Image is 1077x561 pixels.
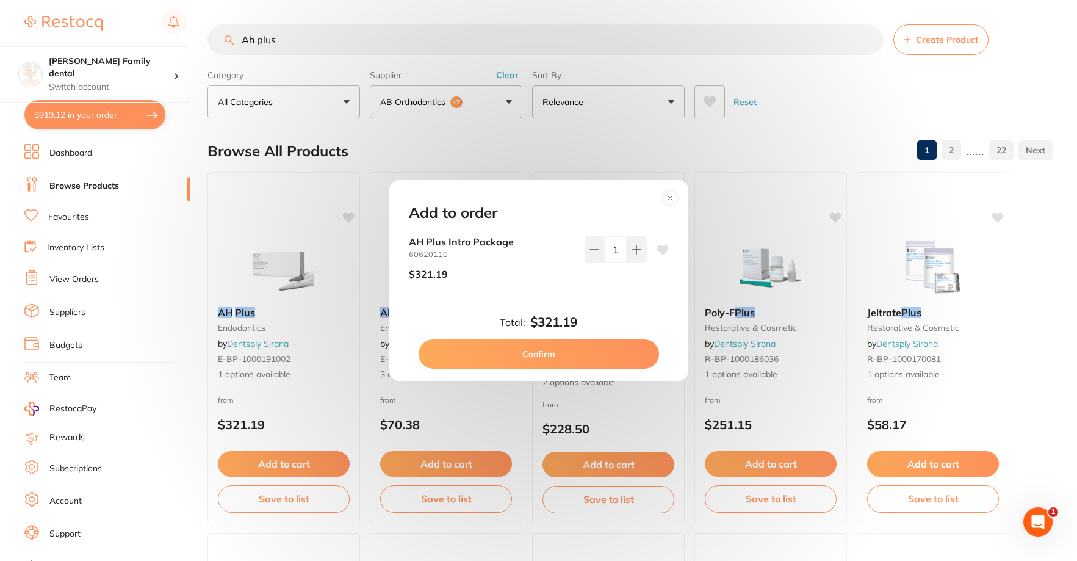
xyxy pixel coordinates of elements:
[409,269,448,280] p: $321.19
[419,339,659,369] button: Confirm
[1048,507,1058,517] span: 1
[530,315,577,330] b: $321.19
[500,317,525,328] label: Total:
[409,204,497,222] h2: Add to order
[409,250,575,259] small: 60620110
[1023,507,1053,537] iframe: Intercom live chat
[409,236,575,247] b: AH Plus Intro Package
